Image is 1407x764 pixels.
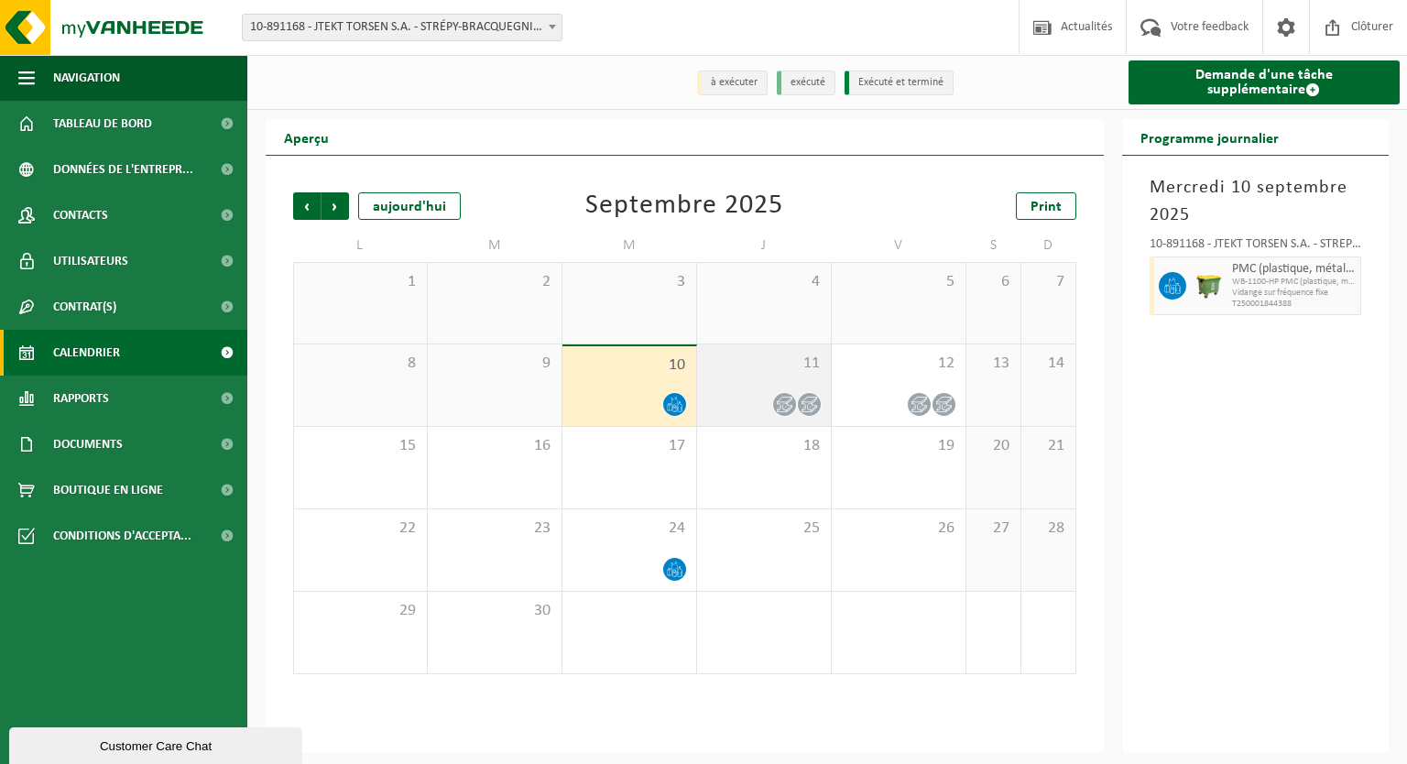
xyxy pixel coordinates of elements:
span: 1 [303,272,418,292]
a: Demande d'une tâche supplémentaire [1129,60,1401,104]
span: Rapports [53,376,109,421]
span: 7 [1031,272,1066,292]
span: 15 [303,436,418,456]
span: 5 [841,272,956,292]
span: 21 [1031,436,1066,456]
td: M [562,229,697,262]
span: 9 [437,354,552,374]
td: L [293,229,428,262]
a: Print [1016,192,1076,220]
span: Tableau de bord [53,101,152,147]
span: 17 [572,436,687,456]
td: J [697,229,832,262]
span: 29 [303,601,418,621]
span: 22 [303,518,418,539]
span: 27 [976,518,1011,539]
span: Données de l'entrepr... [53,147,193,192]
span: 26 [841,518,956,539]
span: 14 [1031,354,1066,374]
td: V [832,229,966,262]
span: 6 [976,272,1011,292]
li: à exécuter [697,71,768,95]
span: Vidange sur fréquence fixe [1232,288,1357,299]
span: 24 [572,518,687,539]
span: Contrat(s) [53,284,116,330]
span: WB-1100-HP PMC (plastique, métal, carton boisson) (industrie [1232,277,1357,288]
span: Utilisateurs [53,238,128,284]
span: PMC (plastique, métal, carton boisson) (industriel) [1232,262,1357,277]
span: Boutique en ligne [53,467,163,513]
h2: Aperçu [266,119,347,155]
div: aujourd'hui [358,192,461,220]
span: Précédent [293,192,321,220]
span: Calendrier [53,330,120,376]
span: 20 [976,436,1011,456]
span: 25 [706,518,822,539]
div: 10-891168 - JTEKT TORSEN S.A. - STRÉPY-BRACQUEGNIES [1150,238,1362,256]
span: 3 [572,272,687,292]
td: M [428,229,562,262]
span: Contacts [53,192,108,238]
span: T250001844388 [1232,299,1357,310]
span: Documents [53,421,123,467]
span: Print [1031,200,1062,214]
span: 23 [437,518,552,539]
span: 8 [303,354,418,374]
span: 30 [437,601,552,621]
span: 16 [437,436,552,456]
span: Navigation [53,55,120,101]
span: 28 [1031,518,1066,539]
div: Septembre 2025 [585,192,783,220]
span: 10-891168 - JTEKT TORSEN S.A. - STRÉPY-BRACQUEGNIES [243,15,562,40]
td: S [966,229,1021,262]
iframe: chat widget [9,724,306,764]
span: 18 [706,436,822,456]
span: 10-891168 - JTEKT TORSEN S.A. - STRÉPY-BRACQUEGNIES [242,14,562,41]
span: Suivant [322,192,349,220]
span: Conditions d'accepta... [53,513,191,559]
span: 2 [437,272,552,292]
span: 10 [572,355,687,376]
span: 4 [706,272,822,292]
img: WB-1100-HPE-GN-50 [1195,272,1223,300]
span: 13 [976,354,1011,374]
span: 11 [706,354,822,374]
li: exécuté [777,71,835,95]
li: Exécuté et terminé [845,71,954,95]
span: 19 [841,436,956,456]
span: 12 [841,354,956,374]
h2: Programme journalier [1122,119,1297,155]
h3: Mercredi 10 septembre 2025 [1150,174,1362,229]
td: D [1021,229,1076,262]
